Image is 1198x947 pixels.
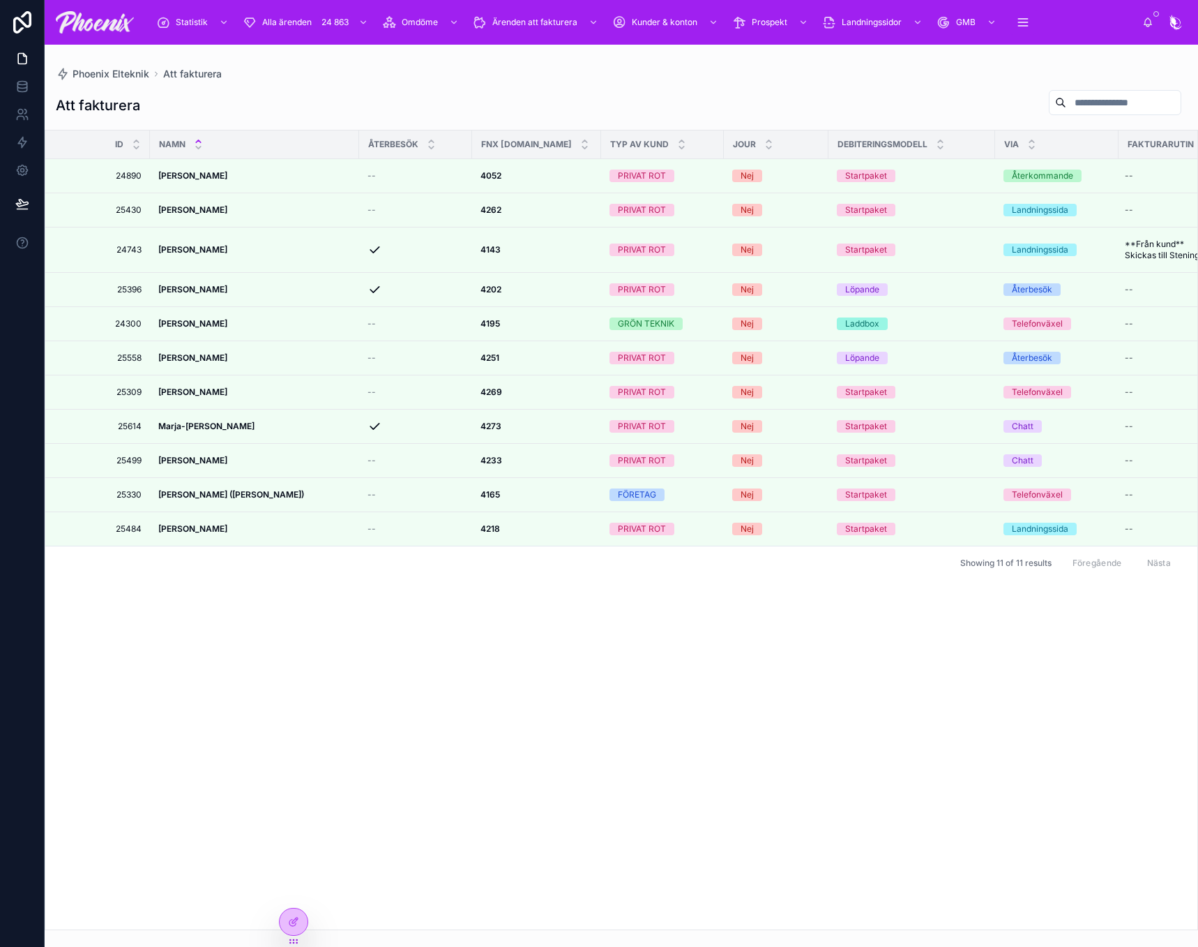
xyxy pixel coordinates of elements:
a: -- [367,489,464,500]
a: Phoenix Elteknik [56,67,149,81]
a: 4165 [480,489,593,500]
a: -- [367,387,464,398]
div: Återbesök [1012,352,1052,364]
div: PRIVAT ROT [618,420,666,433]
a: 4143 [480,244,593,255]
a: [PERSON_NAME] [158,204,351,216]
span: Statistik [176,17,208,28]
strong: [PERSON_NAME] [158,170,227,181]
a: Landningssida [1003,523,1110,535]
span: -- [367,170,376,181]
a: Telefonväxel [1003,386,1110,398]
a: Laddbox [837,318,987,330]
div: Chatt [1012,454,1033,467]
span: Kunder & konton [632,17,697,28]
div: Löpande [845,352,879,364]
div: Nej [741,244,754,256]
div: Landningssida [1012,244,1068,256]
span: ÅTERBESÖK [368,139,418,150]
a: PRIVAT ROT [609,420,715,433]
div: Nej [741,420,754,433]
a: Återbesök [1003,283,1110,296]
span: -- [367,387,376,398]
div: 24 863 [317,14,353,31]
a: Landningssida [1003,204,1110,216]
a: Ärenden att fakturera [469,10,605,35]
a: Att fakturera [163,67,222,81]
a: Startpaket [837,523,987,535]
div: Nej [741,454,754,467]
div: Chatt [1012,420,1033,433]
span: -- [367,318,376,329]
a: Nej [732,523,820,535]
strong: [PERSON_NAME] [158,284,227,294]
a: PRIVAT ROT [609,352,715,364]
strong: [PERSON_NAME] [158,387,227,397]
div: Återbesök [1012,283,1052,296]
div: Nej [741,283,754,296]
a: 25430 [62,204,142,216]
a: 4273 [480,421,593,432]
a: Nej [732,454,820,467]
span: Id [115,139,123,150]
span: 25309 [62,387,142,398]
div: Telefonväxel [1012,489,1063,501]
strong: [PERSON_NAME] [158,318,227,329]
a: Startpaket [837,454,987,467]
a: PRIVAT ROT [609,244,715,256]
span: FNX [DOMAIN_NAME] [481,139,572,150]
div: Startpaket [845,454,887,467]
div: Landningssida [1012,204,1068,216]
a: Återkommande [1003,170,1110,182]
a: 25499 [62,455,142,466]
strong: 4218 [480,523,500,534]
strong: 4269 [480,387,502,397]
a: 4052 [480,170,593,181]
div: PRIVAT ROT [618,386,666,398]
div: Nej [741,318,754,330]
strong: 4165 [480,489,500,500]
div: PRIVAT ROT [618,170,666,182]
a: Statistik [152,10,236,35]
a: [PERSON_NAME] [158,352,351,364]
strong: 4251 [480,352,499,363]
div: Startpaket [845,489,887,501]
a: [PERSON_NAME] [158,318,351,329]
a: 24890 [62,170,142,181]
a: 4262 [480,204,593,216]
strong: 4143 [480,244,501,255]
a: Nej [732,170,820,182]
span: via [1004,139,1019,150]
a: 25558 [62,352,142,364]
a: -- [367,455,464,466]
a: Nej [732,489,820,501]
div: PRIVAT ROT [618,204,666,216]
div: Nej [741,386,754,398]
a: 4269 [480,387,593,398]
a: Nej [732,386,820,398]
a: Återbesök [1003,352,1110,364]
strong: [PERSON_NAME] [158,204,227,215]
div: Nej [741,352,754,364]
span: -- [367,523,376,535]
a: Startpaket [837,386,987,398]
a: 24743 [62,244,142,255]
div: Startpaket [845,244,887,256]
div: -- [1125,421,1133,432]
span: Landningssidor [842,17,902,28]
a: Kunder & konton [608,10,725,35]
div: -- [1125,318,1133,329]
a: Nej [732,318,820,330]
div: -- [1125,352,1133,364]
a: GMB [932,10,1003,35]
a: 4202 [480,284,593,295]
div: Startpaket [845,170,887,182]
a: [PERSON_NAME] [158,170,351,181]
div: PRIVAT ROT [618,523,666,535]
a: [PERSON_NAME] [158,455,351,466]
span: Debiteringsmodell [837,139,927,150]
a: -- [367,352,464,364]
a: [PERSON_NAME] [158,244,351,255]
div: -- [1125,170,1133,181]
